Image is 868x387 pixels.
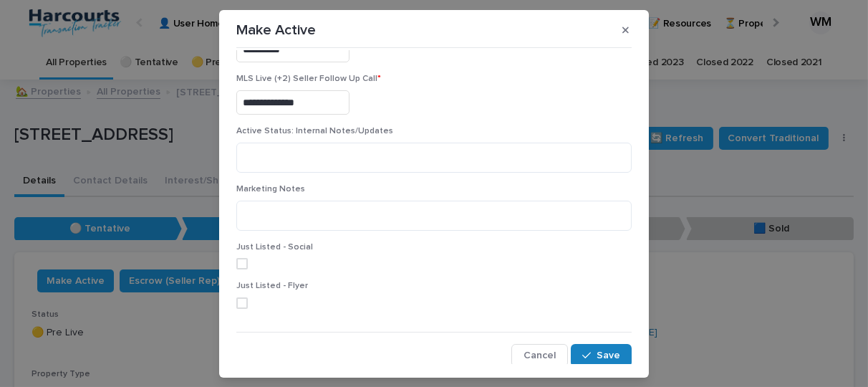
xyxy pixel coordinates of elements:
span: Just Listed - Flyer [236,282,308,290]
span: Marketing Notes [236,185,305,193]
span: Cancel [524,350,556,360]
p: Make Active [236,21,316,39]
span: Active Status: Internal Notes/Updates [236,127,393,135]
span: MLS Live (+2) Seller Follow Up Call [236,75,381,83]
span: Save [597,350,620,360]
span: Just Listed - Social [236,243,313,252]
button: Save [571,344,632,367]
button: Cancel [511,344,568,367]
